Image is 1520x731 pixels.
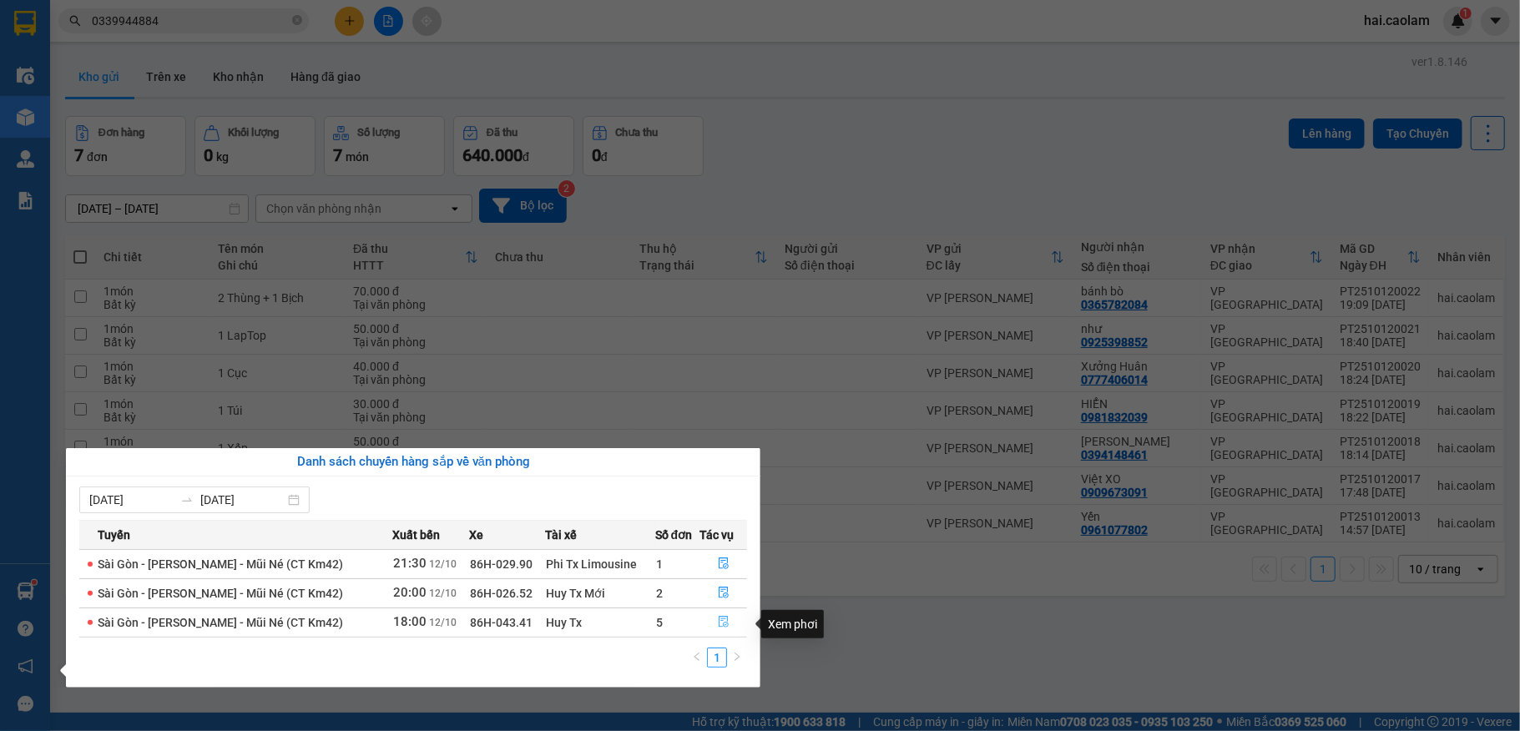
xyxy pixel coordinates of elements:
[701,580,747,607] button: file-done
[761,610,824,638] div: Xem phơi
[21,108,94,186] b: [PERSON_NAME]
[701,609,747,636] button: file-done
[89,491,174,509] input: Từ ngày
[392,526,440,544] span: Xuất bến
[656,557,663,571] span: 1
[718,587,730,600] span: file-done
[687,648,707,668] button: left
[393,556,427,571] span: 21:30
[692,652,702,662] span: left
[79,452,747,472] div: Danh sách chuyến hàng sắp về văn phòng
[655,526,693,544] span: Số đơn
[727,648,747,668] button: right
[98,587,343,600] span: Sài Gòn - [PERSON_NAME] - Mũi Né (CT Km42)
[656,616,663,629] span: 5
[470,616,533,629] span: 86H-043.41
[727,648,747,668] li: Next Page
[181,21,221,61] img: logo.jpg
[700,526,735,544] span: Tác vụ
[429,587,457,599] span: 12/10
[701,551,747,577] button: file-done
[546,613,654,632] div: Huy Tx
[140,79,230,100] li: (c) 2017
[140,63,230,77] b: [DOMAIN_NAME]
[469,526,483,544] span: Xe
[718,616,730,629] span: file-done
[200,491,285,509] input: Đến ngày
[545,526,577,544] span: Tài xế
[180,493,194,507] span: swap-right
[470,587,533,600] span: 86H-026.52
[180,493,194,507] span: to
[718,557,730,571] span: file-done
[546,555,654,573] div: Phi Tx Limousine
[656,587,663,600] span: 2
[708,648,726,667] a: 1
[98,526,130,544] span: Tuyến
[98,557,343,571] span: Sài Gòn - [PERSON_NAME] - Mũi Né (CT Km42)
[98,616,343,629] span: Sài Gòn - [PERSON_NAME] - Mũi Né (CT Km42)
[393,585,427,600] span: 20:00
[546,584,654,602] div: Huy Tx Mới
[108,24,160,160] b: BIÊN NHẬN GỬI HÀNG HÓA
[429,617,457,628] span: 12/10
[470,557,533,571] span: 86H-029.90
[429,558,457,570] span: 12/10
[393,614,427,629] span: 18:00
[732,652,742,662] span: right
[707,648,727,668] li: 1
[687,648,707,668] li: Previous Page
